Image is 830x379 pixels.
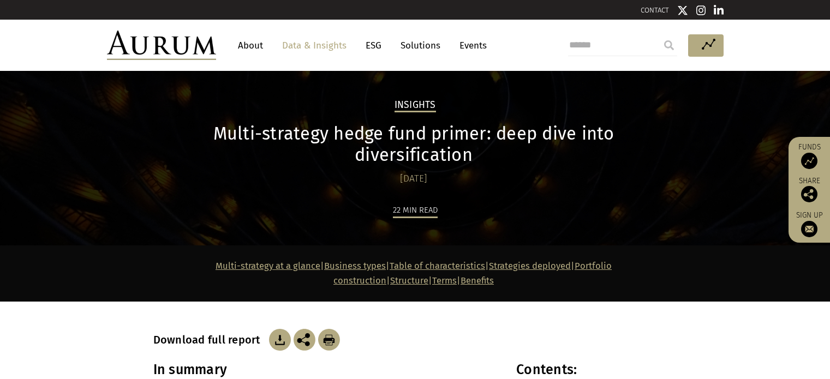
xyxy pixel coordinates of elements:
[489,261,571,271] a: Strategies deployed
[461,275,494,286] a: Benefits
[457,275,461,286] strong: |
[232,35,268,56] a: About
[794,177,825,202] div: Share
[794,142,825,169] a: Funds
[277,35,352,56] a: Data & Insights
[794,210,825,237] a: Sign up
[216,261,320,271] a: Multi-strategy at a glance
[360,35,387,56] a: ESG
[454,35,487,56] a: Events
[107,31,216,60] img: Aurum
[658,34,680,56] input: Submit
[516,362,674,378] h3: Contents:
[153,171,674,187] div: [DATE]
[153,333,266,346] h3: Download full report
[395,35,446,56] a: Solutions
[714,5,724,16] img: Linkedin icon
[801,221,817,237] img: Sign up to our newsletter
[216,261,612,285] strong: | | | | | |
[269,329,291,351] img: Download Article
[395,99,436,112] h2: Insights
[318,329,340,351] img: Download Article
[801,153,817,169] img: Access Funds
[801,186,817,202] img: Share this post
[390,275,428,286] a: Structure
[294,329,315,351] img: Share this post
[432,275,457,286] a: Terms
[390,261,485,271] a: Table of characteristics
[393,203,438,218] div: 22 min read
[641,6,669,14] a: CONTACT
[153,123,674,166] h1: Multi-strategy hedge fund primer: deep dive into diversification
[696,5,706,16] img: Instagram icon
[324,261,386,271] a: Business types
[153,362,493,378] h3: In summary
[677,5,688,16] img: Twitter icon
